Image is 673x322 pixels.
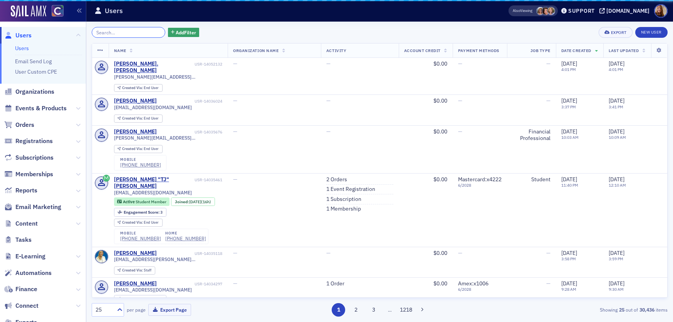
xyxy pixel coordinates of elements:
[599,8,652,13] button: [DOMAIN_NAME]
[561,128,577,135] span: [DATE]
[122,268,144,273] span: Created Via :
[176,29,196,36] span: Add Filter
[158,99,222,104] div: USR-14036024
[458,48,499,53] span: Payment Methods
[233,280,237,287] span: —
[233,250,237,256] span: —
[609,176,624,183] span: [DATE]
[4,153,54,162] a: Subscriptions
[547,7,555,15] span: Kelli Davis
[15,153,54,162] span: Subscriptions
[175,199,190,204] span: Joined :
[458,183,502,188] span: 6 / 2028
[168,28,200,37] button: AddFilter
[122,146,144,151] span: Created Via :
[122,147,159,151] div: End User
[158,282,222,287] div: USR-14034297
[15,88,54,96] span: Organizations
[233,97,237,104] span: —
[433,250,447,256] span: $0.00
[114,280,157,287] div: [PERSON_NAME]
[546,280,550,287] span: —
[92,27,165,38] input: Search…
[15,219,38,228] span: Content
[233,48,279,53] span: Organization Name
[609,48,639,53] span: Last Updated
[618,306,626,313] strong: 25
[561,280,577,287] span: [DATE]
[606,7,650,14] div: [DOMAIN_NAME]
[114,190,192,196] span: [EMAIL_ADDRESS][DOMAIN_NAME]
[609,67,623,72] time: 4:01 PM
[46,5,64,18] a: View Homepage
[114,197,170,206] div: Active: Active: Student Member
[513,8,532,13] span: Viewing
[546,60,550,67] span: —
[124,297,163,302] div: 1
[481,306,668,313] div: Showing out of items
[122,268,151,273] div: Staff
[122,220,144,225] span: Created Via :
[114,145,163,153] div: Created Via: End User
[4,121,34,129] a: Orders
[15,252,45,261] span: E-Learning
[114,61,193,74] div: [PERSON_NAME].[PERSON_NAME]
[536,7,544,15] span: Cheryl Moss
[148,304,191,316] button: Export Page
[4,186,37,195] a: Reports
[171,197,215,206] div: Joined: 2025-09-24 00:00:00
[561,135,579,140] time: 10:03 AM
[433,60,447,67] span: $0.00
[122,116,159,121] div: End User
[458,176,502,183] span: Mastercard : x4222
[326,186,375,193] a: 1 Event Registration
[114,48,126,53] span: Name
[530,48,550,53] span: Job Type
[609,287,624,292] time: 9:30 AM
[15,285,37,293] span: Finance
[609,104,623,110] time: 3:41 PM
[654,4,668,18] span: Profile
[332,303,345,317] button: 1
[15,137,53,145] span: Registrations
[4,302,39,310] a: Connect
[4,104,67,113] a: Events & Products
[349,303,363,317] button: 2
[114,287,192,293] span: [EMAIL_ADDRESS][DOMAIN_NAME]
[4,31,32,40] a: Users
[124,297,160,302] span: Engagement Score :
[561,104,576,110] time: 3:37 PM
[326,206,361,212] a: 1 Membership
[114,219,163,227] div: Created Via: End User
[458,280,488,287] span: Amex : x1006
[638,306,656,313] strong: 30,436
[233,60,237,67] span: —
[609,182,626,188] time: 12:10 AM
[326,97,331,104] span: —
[122,86,159,90] div: End User
[114,266,155,275] div: Created Via: Staff
[114,105,192,110] span: [EMAIL_ADDRESS][DOMAIN_NAME]
[114,74,223,80] span: [PERSON_NAME][EMAIL_ADDRESS][PERSON_NAME][DOMAIN_NAME]
[599,27,632,38] button: Export
[189,199,201,204] span: [DATE]
[11,5,46,18] img: SailAMX
[15,236,32,244] span: Tasks
[114,250,157,257] a: [PERSON_NAME]
[15,45,29,52] a: Users
[123,199,136,204] span: Active
[122,116,144,121] span: Created Via :
[114,98,157,105] a: [PERSON_NAME]
[114,128,157,135] a: [PERSON_NAME]
[512,176,550,183] div: Student
[120,236,161,241] a: [PHONE_NUMBER]
[15,121,34,129] span: Orders
[120,231,161,236] div: mobile
[124,210,163,214] div: 3
[120,162,161,168] a: [PHONE_NUMBER]
[122,221,159,225] div: End User
[114,84,163,92] div: Created Via: End User
[233,176,237,183] span: —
